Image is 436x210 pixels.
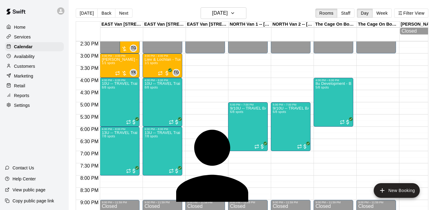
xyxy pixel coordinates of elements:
[259,143,265,150] span: All customers have paid
[271,22,314,27] div: NORTH Van 2 -- [STREET_ADDRESS]
[14,53,35,60] p: Availability
[102,86,115,89] span: 8/8 spots filled
[143,78,182,127] div: 4:00 PM – 6:00 PM: 10U -- TRAVEL Training TUESDAYS
[131,168,137,174] span: All customers have paid
[228,102,268,151] div: 5:00 PM – 7:00 PM: 9/10U -- TRAVEL BALL-Tuesdays @ North Van
[174,119,180,125] span: All customers have paid
[158,71,163,76] span: Recurring event
[340,120,345,125] span: Recurring event
[174,168,180,174] span: All customers have paid
[102,61,115,65] span: 1/1 spots filled
[273,103,309,106] div: 5:00 PM – 7:00 PM
[173,69,180,76] div: Tyson Gillies
[14,92,29,99] p: Reports
[102,128,138,131] div: 6:00 PM – 8:00 PM
[374,183,420,198] button: add
[79,127,100,132] span: 6:00 PM
[144,79,180,82] div: 4:00 PM – 6:00 PM
[76,9,98,18] button: [DATE]
[144,135,158,138] span: 7/8 spots filled
[394,9,428,18] button: Filter View
[14,73,33,79] p: Marketing
[372,9,392,18] button: Week
[132,69,137,76] span: Yuma Kiyono
[14,83,25,89] p: Retail
[79,41,100,46] span: 2:30 PM
[302,143,308,150] span: All customers have paid
[102,54,138,57] div: 3:00 PM – 4:00 PM
[144,61,158,65] span: 1/1 spots filled
[79,102,100,107] span: 5:00 PM
[186,22,229,27] div: EAST Van [STREET_ADDRESS]
[14,63,35,69] p: Customers
[230,103,266,106] div: 5:00 PM – 7:00 PM
[79,188,100,193] span: 8:30 PM
[13,187,45,193] p: View public page
[79,53,100,59] span: 3:00 PM
[345,119,351,125] span: All customers have paid
[79,90,100,95] span: 4:30 PM
[14,44,33,50] p: Calendar
[100,78,140,127] div: 4:00 PM – 6:00 PM: 10U -- TRAVEL Training TUESDAYS
[144,128,180,131] div: 6:00 PM – 8:00 PM
[126,120,131,125] span: Recurring event
[315,9,337,18] button: Rooms
[175,69,180,76] span: Tyson Gillies
[337,9,354,18] button: Staff
[143,53,182,78] div: 3:00 PM – 4:00 PM: Liev & Lochlan - Tuesdays Oct 14-Dec 16 @ East Van
[79,139,100,144] span: 6:30 PM
[130,45,137,52] div: Tyson Gillies
[126,168,131,173] span: Recurring event
[79,78,100,83] span: 4:00 PM
[79,114,100,120] span: 5:30 PM
[13,176,36,182] p: Help Center
[212,9,228,17] h6: [DATE]
[100,22,143,27] div: EAST Van [STREET_ADDRESS]
[314,78,353,127] div: 4:00 PM – 6:00 PM: 8u Development - Boundary Cage
[102,201,138,204] div: 9:00 PM – 11:59 PM
[14,24,26,30] p: Home
[79,66,100,71] span: 3:30 PM
[315,86,329,89] span: 5/8 spots filled
[174,70,179,76] span: TG
[132,45,137,52] span: Tyson Gillies
[131,119,137,125] span: All customers have paid
[79,200,100,205] span: 9:00 PM
[130,69,137,76] div: Yuma Kiyono
[315,201,351,204] div: 9:00 PM – 11:59 PM
[97,9,115,18] button: Back
[102,79,138,82] div: 4:00 PM – 6:00 PM
[100,127,140,176] div: 6:00 PM – 8:00 PM: 13U -- TRAVEL Training TUESDAYS
[13,198,54,204] p: Copy public page link
[357,22,400,27] div: The Cage On Boundary 2 -- [STREET_ADDRESS] ([PERSON_NAME] & [PERSON_NAME]), [GEOGRAPHIC_DATA]
[115,9,132,18] button: Next
[271,102,311,151] div: 5:00 PM – 7:00 PM: 9/10U -- TRAVEL BALL-Tuesdays @ North Van
[131,45,136,51] span: TG
[102,135,115,138] span: 7/8 spots filled
[143,22,186,27] div: EAST Van [STREET_ADDRESS]
[358,201,394,204] div: 9:00 PM – 11:59 PM
[229,22,271,27] div: NORTH Van 1 -- [STREET_ADDRESS]
[79,163,100,168] span: 7:30 PM
[144,54,180,57] div: 3:00 PM – 4:00 PM
[315,79,351,82] div: 4:00 PM – 6:00 PM
[115,71,120,76] span: Recurring event
[143,127,182,176] div: 6:00 PM – 8:00 PM: 13U -- TRAVEL Training TUESDAYS
[314,22,357,27] div: The Cage On Boundary 1 -- [STREET_ADDRESS] ([PERSON_NAME] & [PERSON_NAME]), [GEOGRAPHIC_DATA]
[79,176,100,181] span: 8:00 PM
[164,70,170,76] span: All customers have paid
[357,9,373,18] button: Day
[131,70,136,76] span: YK
[14,102,30,108] p: Settings
[144,86,158,89] span: 8/8 spots filled
[79,151,100,156] span: 7:00 PM
[100,53,140,78] div: 3:00 PM – 4:00 PM: Oliver Welsh - Tuesdays, Sept 9 to Spring Break (Hitting)
[14,34,31,40] p: Services
[13,165,34,171] p: Contact Us
[144,201,180,204] div: 9:00 PM – 11:59 PM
